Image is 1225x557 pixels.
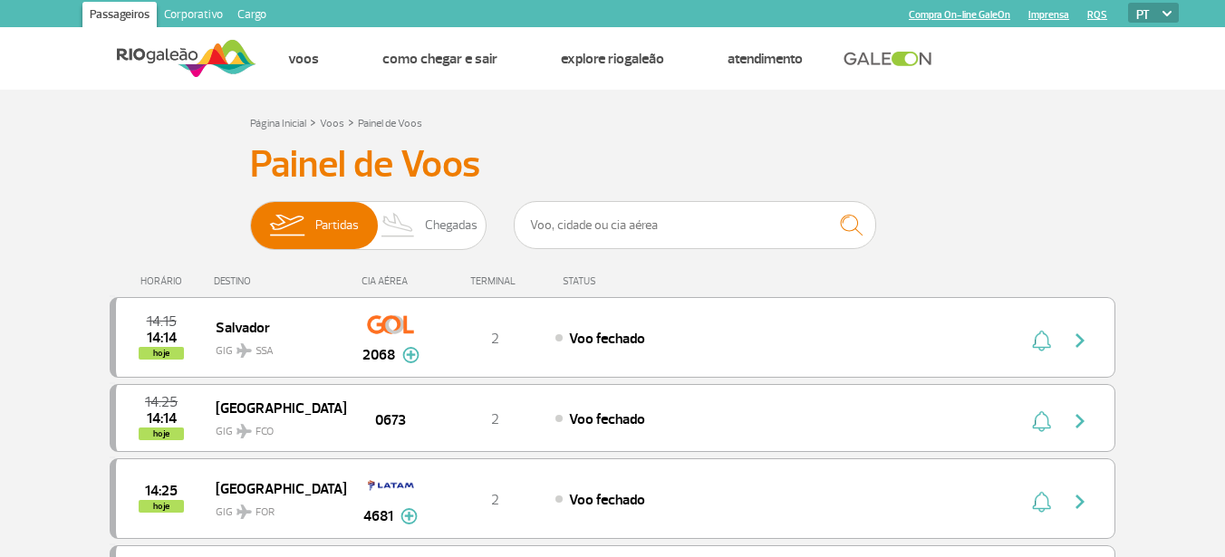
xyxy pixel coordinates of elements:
[1069,410,1091,432] img: seta-direita-painel-voo.svg
[491,410,499,428] span: 2
[491,491,499,509] span: 2
[216,476,332,500] span: [GEOGRAPHIC_DATA]
[402,347,420,363] img: mais-info-painel-voo.svg
[358,117,422,130] a: Painel de Voos
[256,424,274,440] span: FCO
[348,111,354,132] a: >
[236,504,252,519] img: destiny_airplane.svg
[1069,330,1091,351] img: seta-direita-painel-voo.svg
[375,409,406,431] span: 0673
[1032,330,1051,351] img: sino-painel-voo.svg
[216,495,332,521] span: GIG
[310,111,316,132] a: >
[514,201,876,249] input: Voo, cidade ou cia aérea
[256,343,274,360] span: SSA
[139,500,184,513] span: hoje
[230,2,274,31] a: Cargo
[569,491,645,509] span: Voo fechado
[214,275,346,287] div: DESTINO
[258,202,315,249] img: slider-embarque
[1028,9,1069,21] a: Imprensa
[145,396,178,408] span: 2025-08-25 14:25:00
[139,347,184,360] span: hoje
[362,344,395,366] span: 2068
[115,275,214,287] div: HORÁRIO
[363,505,393,527] span: 4681
[569,410,645,428] span: Voo fechado
[371,202,425,249] img: slider-desembarque
[82,2,157,31] a: Passageiros
[250,117,306,130] a: Página Inicial
[569,330,645,348] span: Voo fechado
[345,275,436,287] div: CIA AÉREA
[145,485,178,497] span: 2025-08-25 14:25:00
[382,50,497,68] a: Como chegar e sair
[250,142,975,187] h3: Painel de Voos
[157,2,230,31] a: Corporativo
[491,330,499,348] span: 2
[1032,410,1051,432] img: sino-painel-voo.svg
[139,427,184,440] span: hoje
[909,9,1010,21] a: Compra On-line GaleOn
[147,315,177,328] span: 2025-08-25 14:15:00
[236,424,252,438] img: destiny_airplane.svg
[1087,9,1107,21] a: RQS
[256,504,275,521] span: FOR
[236,343,252,358] img: destiny_airplane.svg
[216,315,332,339] span: Salvador
[436,275,554,287] div: TERMINAL
[425,202,477,249] span: Chegadas
[320,117,344,130] a: Voos
[315,202,359,249] span: Partidas
[1069,491,1091,513] img: seta-direita-painel-voo.svg
[728,50,803,68] a: Atendimento
[554,275,701,287] div: STATUS
[216,396,332,419] span: [GEOGRAPHIC_DATA]
[147,412,177,425] span: 2025-08-25 14:14:46
[1032,491,1051,513] img: sino-painel-voo.svg
[561,50,664,68] a: Explore RIOgaleão
[288,50,319,68] a: Voos
[400,508,418,524] img: mais-info-painel-voo.svg
[216,333,332,360] span: GIG
[147,331,177,344] span: 2025-08-25 14:14:00
[216,414,332,440] span: GIG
